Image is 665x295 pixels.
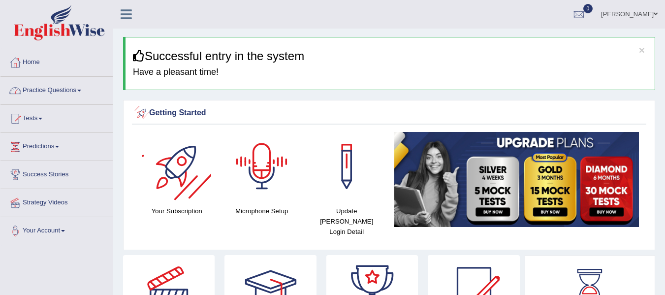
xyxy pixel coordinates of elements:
[0,77,113,101] a: Practice Questions
[0,217,113,242] a: Your Account
[0,189,113,214] a: Strategy Videos
[639,45,645,55] button: ×
[309,206,384,237] h4: Update [PERSON_NAME] Login Detail
[139,206,215,216] h4: Your Subscription
[0,133,113,158] a: Predictions
[0,49,113,73] a: Home
[133,50,647,63] h3: Successful entry in the system
[224,206,300,216] h4: Microphone Setup
[394,132,639,227] img: small5.jpg
[0,161,113,186] a: Success Stories
[583,4,593,13] span: 0
[134,106,644,121] div: Getting Started
[0,105,113,130] a: Tests
[133,67,647,77] h4: Have a pleasant time!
